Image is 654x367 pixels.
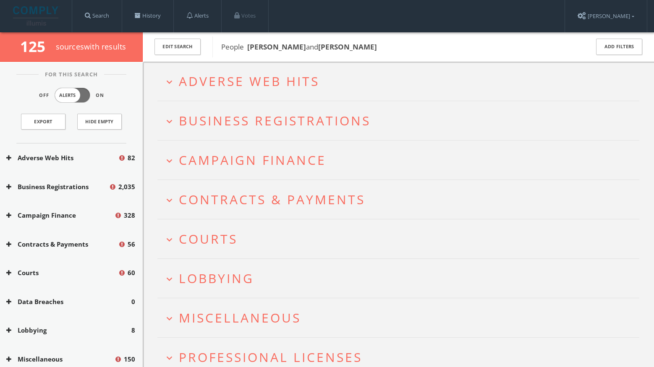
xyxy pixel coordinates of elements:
span: 125 [20,36,52,56]
button: Business Registrations [6,182,109,192]
button: Miscellaneous [6,354,114,364]
button: Add Filters [596,39,642,55]
span: 150 [124,354,135,364]
span: Business Registrations [179,112,371,129]
i: expand_more [164,313,175,324]
i: expand_more [164,273,175,285]
span: 82 [128,153,135,163]
span: People [221,42,377,52]
span: 2,035 [118,182,135,192]
i: expand_more [164,155,175,167]
button: expand_moreAdverse Web Hits [164,74,639,88]
span: 8 [131,325,135,335]
button: expand_moreProfessional Licenses [164,350,639,364]
button: Hide Empty [77,114,122,130]
button: expand_moreBusiness Registrations [164,114,639,128]
img: illumis [13,6,60,26]
span: On [96,92,104,99]
i: expand_more [164,234,175,245]
i: expand_more [164,195,175,206]
button: expand_moreCampaign Finance [164,153,639,167]
i: expand_more [164,352,175,364]
span: Miscellaneous [179,309,301,326]
a: Export [21,114,65,130]
span: 0 [131,297,135,307]
span: Campaign Finance [179,151,326,169]
button: Campaign Finance [6,211,114,220]
i: expand_more [164,76,175,88]
span: 56 [128,239,135,249]
button: expand_moreContracts & Payments [164,193,639,206]
span: Adverse Web Hits [179,73,319,90]
button: Data Breaches [6,297,131,307]
span: Off [39,92,49,99]
span: Contracts & Payments [179,191,365,208]
span: Professional Licenses [179,349,362,366]
button: Lobbying [6,325,131,335]
span: and [247,42,318,52]
span: source s with results [56,42,126,52]
b: [PERSON_NAME] [318,42,377,52]
button: expand_moreCourts [164,232,639,246]
button: Courts [6,268,118,278]
span: 60 [128,268,135,278]
button: expand_moreMiscellaneous [164,311,639,325]
button: Contracts & Payments [6,239,118,249]
b: [PERSON_NAME] [247,42,306,52]
span: Courts [179,230,238,247]
span: For This Search [39,70,104,79]
button: expand_moreLobbying [164,271,639,285]
button: Adverse Web Hits [6,153,118,163]
button: Edit Search [154,39,201,55]
span: Lobbying [179,270,254,287]
span: 328 [124,211,135,220]
i: expand_more [164,116,175,127]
